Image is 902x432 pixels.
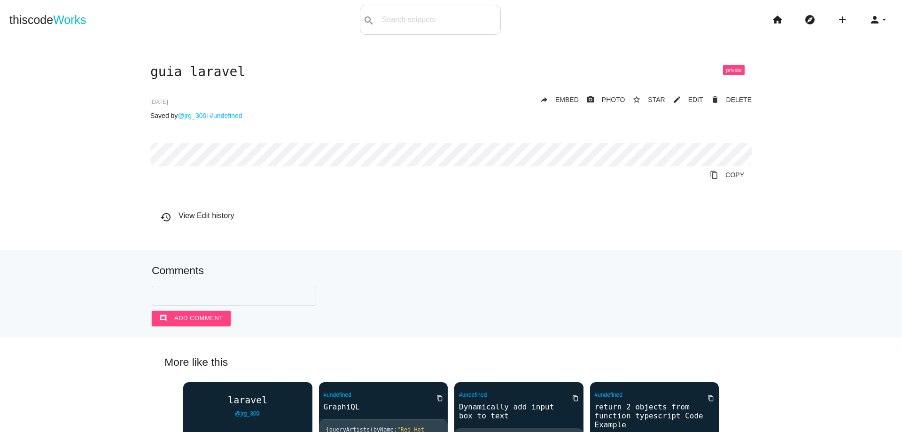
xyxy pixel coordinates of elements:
[9,5,86,35] a: thiscodeWorks
[160,212,752,220] h6: View Edit history
[160,212,171,223] i: history
[377,10,500,30] input: Search snippets
[459,392,487,398] a: #undefined
[837,5,848,35] i: add
[324,392,351,398] a: #undefined
[703,91,752,108] a: Delete Post
[648,96,665,103] span: STAR
[711,91,719,108] i: delete
[880,5,888,35] i: arrow_drop_down
[702,166,752,183] a: Copy to Clipboard
[700,390,714,407] a: Copy to Clipboard
[710,166,718,183] i: content_copy
[150,99,168,105] span: [DATE]
[804,5,816,35] i: explore
[360,5,377,34] button: search
[53,13,86,26] span: Works
[602,96,625,103] span: PHOTO
[152,311,231,326] button: commentAdd comment
[178,112,208,119] a: @jrg_300i
[150,112,752,119] p: Saved by
[665,91,703,108] a: mode_editEDIT
[586,91,595,108] i: photo_camera
[363,6,374,36] i: search
[688,96,703,103] span: EDIT
[152,265,750,276] h5: Comments
[579,91,625,108] a: photo_cameraPHOTO
[150,65,752,79] h1: guia laravel
[235,410,261,417] a: @jrg_300i
[183,395,312,405] a: laravel
[532,91,579,108] a: replyEMBED
[595,392,622,398] a: #undefined
[555,96,579,103] span: EMBED
[772,5,783,35] i: home
[673,91,681,108] i: mode_edit
[625,91,665,108] button: star_borderSTAR
[540,91,548,108] i: reply
[632,91,641,108] i: star_border
[210,112,242,119] a: #undefined
[436,390,443,407] i: content_copy
[429,390,443,407] a: Copy to Clipboard
[726,96,752,103] span: DELETE
[590,401,719,430] a: return 2 objects from function typescript Code Example
[150,356,752,368] h5: More like this
[708,390,714,407] i: content_copy
[572,390,579,407] i: content_copy
[454,401,583,421] a: Dynamically add input box to text
[565,390,579,407] a: Copy to Clipboard
[319,401,448,412] a: GraphiQL
[159,311,167,326] i: comment
[869,5,880,35] i: person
